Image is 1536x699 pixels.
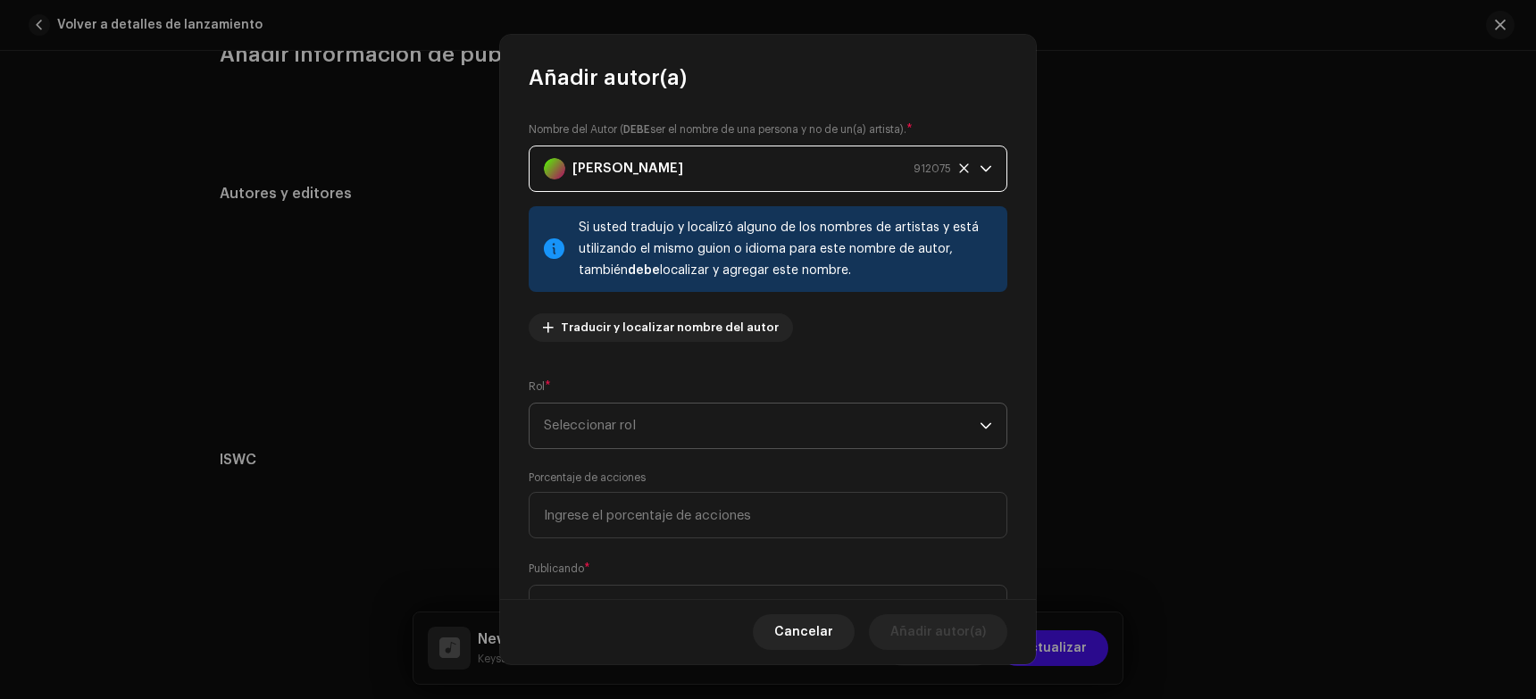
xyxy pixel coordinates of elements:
[579,217,993,281] div: Si usted tradujo y localizó alguno de los nombres de artistas y está utilizando el mismo guion o ...
[980,404,992,448] div: dropdown trigger
[529,560,584,578] small: Publicando
[544,404,980,448] span: Seleccionar rol
[561,310,779,345] span: Traducir y localizar nombre del autor
[869,614,1007,650] button: Añadir autor(a)
[544,586,980,630] span: Seleccionar tipo de publicación
[753,614,855,650] button: Cancelar
[529,63,687,92] span: Añadir autor(a)
[914,146,951,191] span: 912075
[774,614,833,650] span: Cancelar
[980,146,992,191] div: dropdown trigger
[572,146,683,191] strong: [PERSON_NAME]
[980,586,992,630] div: dropdown trigger
[544,146,980,191] span: David Guajardo
[623,124,650,135] strong: DEBE
[529,313,793,342] button: Traducir y localizar nombre del autor
[890,614,986,650] span: Añadir autor(a)
[529,378,545,395] small: Rol
[529,470,646,485] label: Porcentaje de acciones
[628,264,660,277] strong: debe
[529,492,1007,538] input: Ingrese el porcentaje de acciones
[529,121,906,138] small: Nombre del Autor ( ser el nombre de una persona y no de un(a) artista).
